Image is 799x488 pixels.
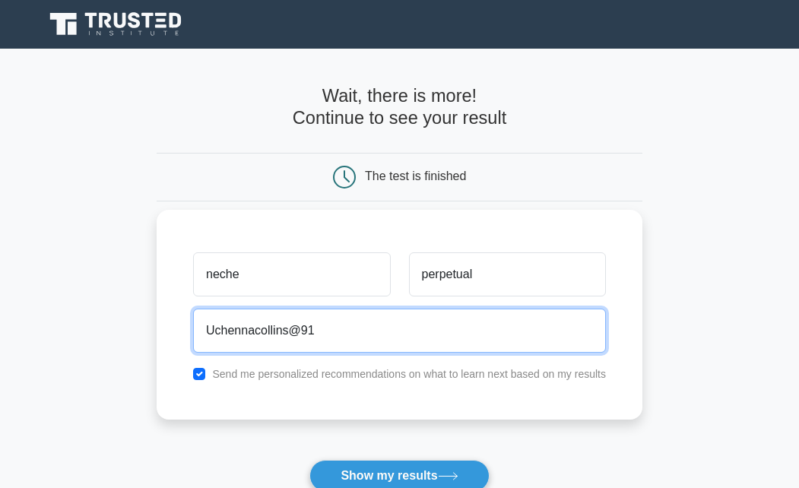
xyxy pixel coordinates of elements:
[212,368,606,380] label: Send me personalized recommendations on what to learn next based on my results
[157,85,642,128] h4: Wait, there is more! Continue to see your result
[193,309,606,353] input: Email
[365,170,466,182] div: The test is finished
[193,252,390,296] input: First name
[409,252,606,296] input: Last name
